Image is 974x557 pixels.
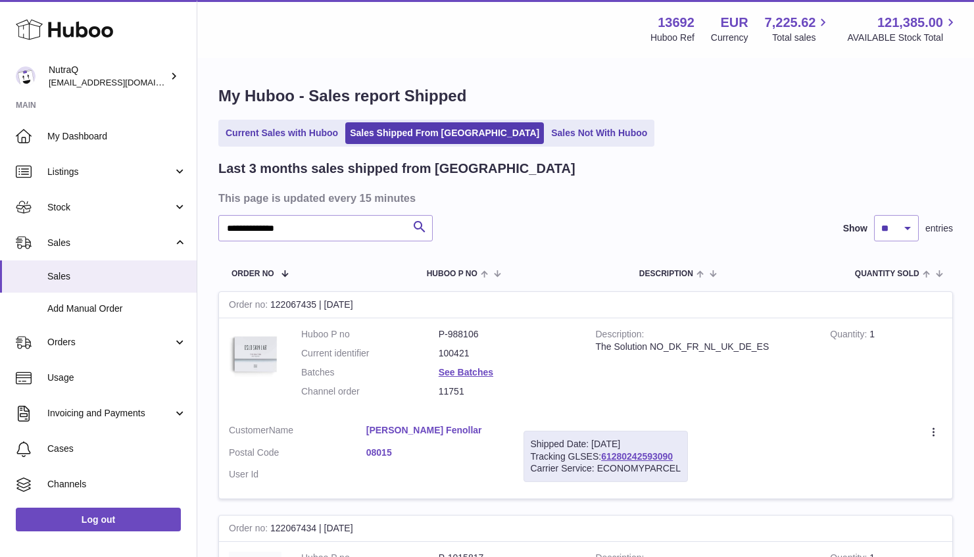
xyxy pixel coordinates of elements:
[439,328,576,341] dd: P-988106
[229,424,366,440] dt: Name
[219,292,952,318] div: 122067435 | [DATE]
[427,270,477,278] span: Huboo P no
[366,424,504,437] a: [PERSON_NAME] Fenollar
[765,14,831,44] a: 7,225.62 Total sales
[49,77,193,87] span: [EMAIL_ADDRESS][DOMAIN_NAME]
[855,270,919,278] span: Quantity Sold
[229,447,366,462] dt: Postal Code
[47,201,173,214] span: Stock
[229,299,270,313] strong: Order no
[658,14,694,32] strong: 13692
[301,366,439,379] dt: Batches
[47,478,187,491] span: Channels
[229,523,270,537] strong: Order no
[531,438,681,450] div: Shipped Date: [DATE]
[229,425,269,435] span: Customer
[218,160,575,178] h2: Last 3 months sales shipped from [GEOGRAPHIC_DATA]
[47,270,187,283] span: Sales
[218,191,950,205] h3: This page is updated every 15 minutes
[219,516,952,542] div: 122067434 | [DATE]
[16,508,181,531] a: Log out
[301,347,439,360] dt: Current identifier
[820,318,952,414] td: 1
[47,407,173,420] span: Invoicing and Payments
[650,32,694,44] div: Huboo Ref
[639,270,693,278] span: Description
[601,451,673,462] a: 61280242593090
[439,367,493,377] a: See Batches
[830,329,869,343] strong: Quantity
[772,32,831,44] span: Total sales
[49,64,167,89] div: NutraQ
[877,14,943,32] span: 121,385.00
[229,468,366,481] dt: User Id
[47,443,187,455] span: Cases
[47,130,187,143] span: My Dashboard
[547,122,652,144] a: Sales Not With Huboo
[847,32,958,44] span: AVAILABLE Stock Total
[221,122,343,144] a: Current Sales with Huboo
[843,222,867,235] label: Show
[366,447,504,459] a: 08015
[596,329,645,343] strong: Description
[229,328,281,381] img: 136921728478892.jpg
[218,85,953,107] h1: My Huboo - Sales report Shipped
[301,328,439,341] dt: Huboo P no
[847,14,958,44] a: 121,385.00 AVAILABLE Stock Total
[765,14,816,32] span: 7,225.62
[596,341,811,353] div: The Solution NO_DK_FR_NL_UK_DE_ES
[16,66,36,86] img: log@nutraq.com
[47,336,173,349] span: Orders
[720,14,748,32] strong: EUR
[301,385,439,398] dt: Channel order
[47,237,173,249] span: Sales
[711,32,748,44] div: Currency
[47,166,173,178] span: Listings
[439,347,576,360] dd: 100421
[47,372,187,384] span: Usage
[531,462,681,475] div: Carrier Service: ECONOMYPARCEL
[345,122,544,144] a: Sales Shipped From [GEOGRAPHIC_DATA]
[524,431,688,483] div: Tracking GLSES:
[231,270,274,278] span: Order No
[925,222,953,235] span: entries
[47,303,187,315] span: Add Manual Order
[439,385,576,398] dd: 11751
